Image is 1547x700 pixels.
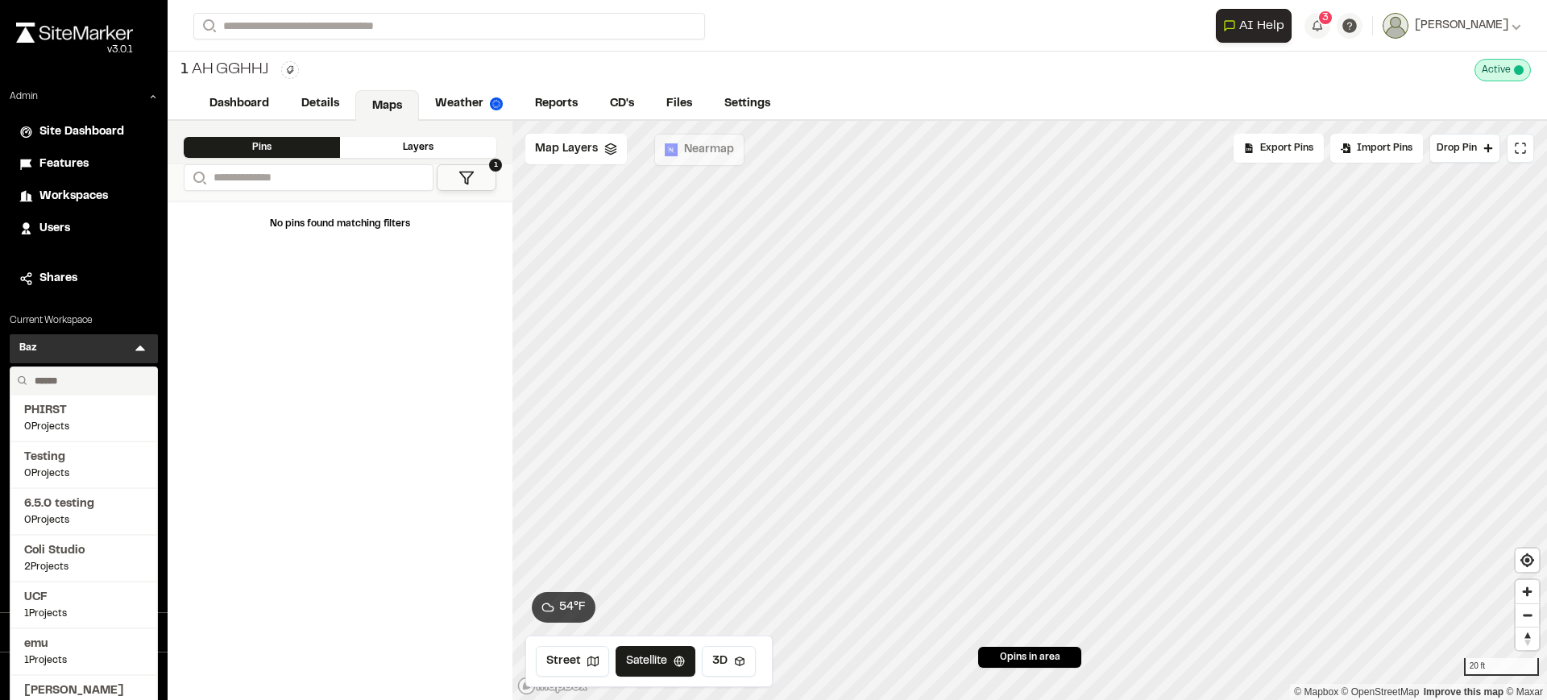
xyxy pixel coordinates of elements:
button: 54°F [532,592,595,623]
a: Settings [708,89,786,119]
a: emu1Projects [24,636,143,668]
span: Active [1482,63,1511,77]
button: [PERSON_NAME] [1383,13,1521,39]
a: Site Dashboard [19,123,148,141]
a: Testing0Projects [24,449,143,481]
div: This project is active and counting against your active project count. [1474,59,1531,81]
span: PHIRST [24,402,143,420]
a: Shares [19,270,148,288]
span: 0 Projects [24,513,143,528]
div: Pins [184,137,340,158]
a: OpenStreetMap [1342,686,1420,698]
div: No pins available to export [1234,134,1324,163]
a: UCF1Projects [24,589,143,621]
button: Open AI Assistant [1216,9,1292,43]
a: Reports [519,89,594,119]
img: Nearmap [665,143,678,156]
a: Mapbox [1294,686,1338,698]
span: Workspaces [39,188,108,205]
span: This project is active and counting against your active project count. [1514,65,1524,75]
div: Open AI Assistant [1216,9,1298,43]
span: 0 Projects [24,420,143,434]
span: 1 [180,58,189,82]
button: Search [193,13,222,39]
button: Reset bearing to north [1516,627,1539,650]
span: [PERSON_NAME] [1415,17,1508,35]
a: Mapbox logo [517,677,588,695]
span: Coli Studio [24,542,143,560]
span: Users [39,220,70,238]
span: 6.5.0 testing [24,495,143,513]
img: precipai.png [490,97,503,110]
button: Search [184,164,213,191]
span: 1 Projects [24,607,143,621]
img: rebrand.png [16,23,133,43]
a: Maps [355,90,419,121]
span: 2 Projects [24,560,143,574]
span: No pins found matching filters [270,220,410,228]
button: 3 [1304,13,1330,39]
span: 0 pins in area [1000,650,1060,665]
span: Testing [24,449,143,466]
span: AI Help [1239,16,1284,35]
button: Zoom out [1516,603,1539,627]
a: Maxar [1506,686,1543,698]
span: [PERSON_NAME] [24,682,143,700]
span: Site Dashboard [39,123,124,141]
button: 1 [437,164,496,191]
button: Satellite [616,646,695,677]
button: Find my location [1516,549,1539,572]
span: Drop Pin [1437,141,1477,155]
span: Reset bearing to north [1516,628,1539,650]
span: emu [24,636,143,653]
div: 20 ft [1464,658,1539,676]
div: Ah gghhj [180,58,268,82]
a: CD's [594,89,650,119]
a: Workspaces [19,188,148,205]
div: Layers [340,137,496,158]
span: Map Layers [535,140,598,158]
a: Users [19,220,148,238]
button: Street [536,646,609,677]
a: Files [650,89,708,119]
span: 0 Projects [24,466,143,481]
h3: Baz [19,341,37,357]
img: User [1383,13,1408,39]
div: Oh geez...please don't... [16,43,133,57]
p: Current Workspace [10,313,158,328]
a: Map feedback [1424,686,1503,698]
span: Shares [39,270,77,288]
a: Coli Studio2Projects [24,542,143,574]
button: 3D [702,646,756,677]
a: 6.5.0 testing0Projects [24,495,143,528]
a: Features [19,155,148,173]
span: 1 [489,159,502,172]
span: Nearmap [684,141,734,159]
div: Import Pins into your project [1330,134,1423,163]
span: 54 ° F [559,599,586,616]
span: Features [39,155,89,173]
span: Export Pins [1260,141,1313,155]
a: PHIRST0Projects [24,402,143,434]
span: Import Pins [1357,141,1412,155]
a: Weather [419,89,519,119]
span: UCF [24,589,143,607]
span: 3 [1322,10,1329,25]
a: Details [285,89,355,119]
span: 1 Projects [24,653,143,668]
canvas: Map [512,121,1547,700]
a: Dashboard [193,89,285,119]
button: Nearmap [654,134,744,166]
button: Edit Tags [281,61,299,79]
p: Admin [10,89,38,104]
button: Zoom in [1516,580,1539,603]
button: Drop Pin [1429,134,1500,163]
